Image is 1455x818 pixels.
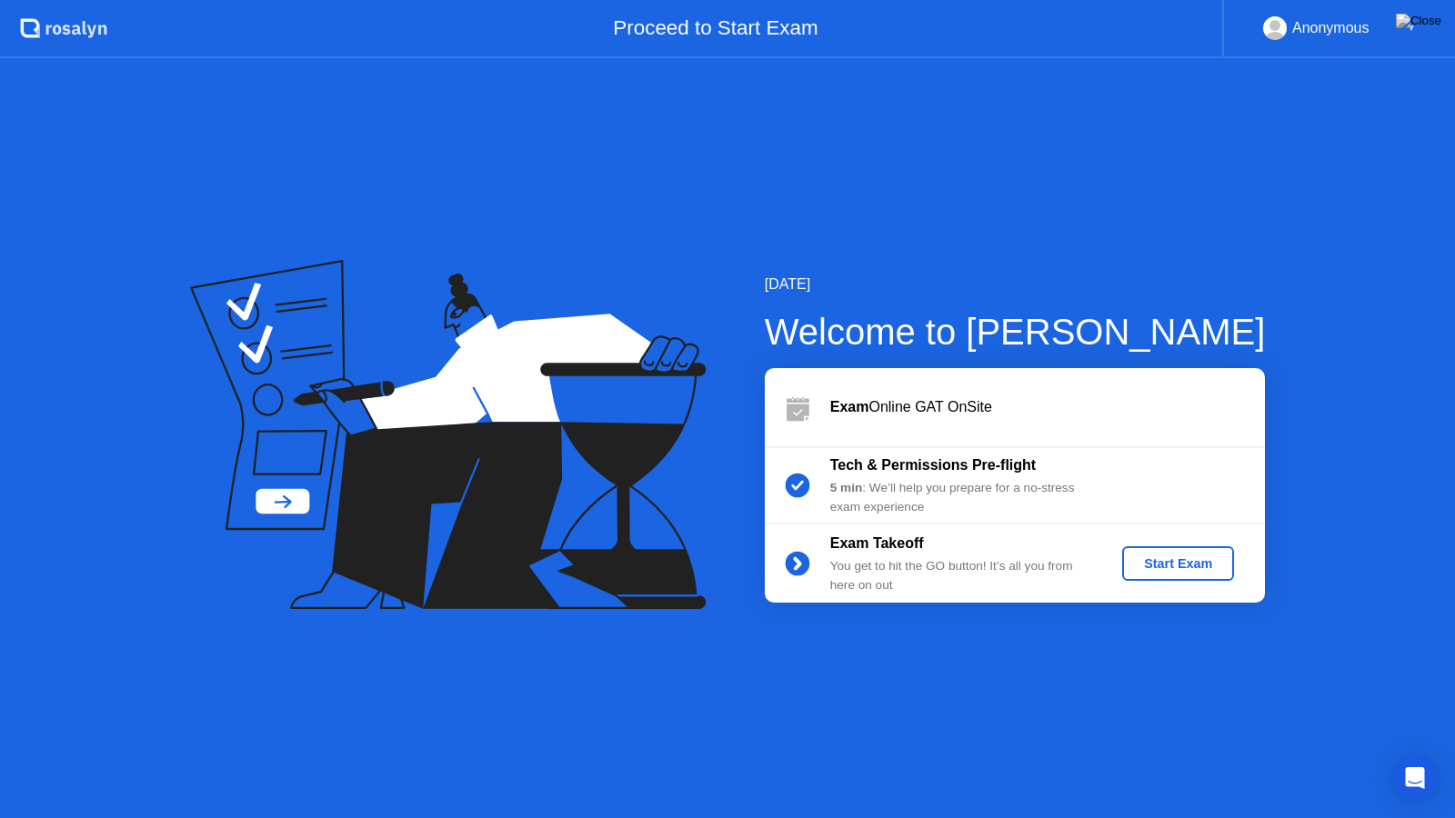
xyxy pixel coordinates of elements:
[765,304,1266,359] div: Welcome to [PERSON_NAME]
[830,399,869,414] b: Exam
[1396,14,1441,28] img: Close
[830,481,863,494] b: 5 min
[830,457,1036,473] b: Tech & Permissions Pre-flight
[830,557,1092,594] div: You get to hit the GO button! It’s all you from here on out
[830,479,1092,516] div: : We’ll help you prepare for a no-stress exam experience
[1129,556,1227,571] div: Start Exam
[1292,16,1370,40] div: Anonymous
[830,396,1265,418] div: Online GAT OnSite
[1393,756,1437,800] div: Open Intercom Messenger
[1122,546,1234,581] button: Start Exam
[765,274,1266,295] div: [DATE]
[830,535,924,551] b: Exam Takeoff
